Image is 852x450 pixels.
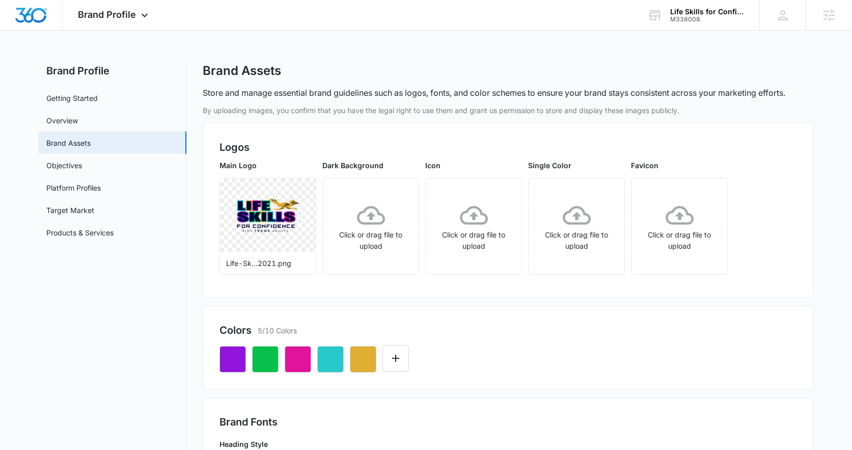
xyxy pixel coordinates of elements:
img: User uploaded logo [232,179,304,251]
div: Click or drag file to upload [323,201,419,252]
p: Store and manage essential brand guidelines such as logos, fonts, and color schemes to ensure you... [203,87,785,99]
a: Target Market [46,205,94,216]
h2: Brand Profile [38,63,186,78]
span: Brand Profile [78,9,136,20]
div: account name [670,8,745,16]
span: Click or drag file to upload [631,178,727,274]
a: Getting Started [46,93,98,103]
div: Click or drag file to upload [631,201,727,252]
div: Click or drag file to upload [529,201,624,252]
span: Click or drag file to upload [426,178,521,274]
a: Products & Services [46,227,114,238]
p: 5/10 Colors [258,325,297,336]
h2: Colors [219,323,252,338]
a: Brand Assets [46,138,91,148]
a: Objectives [46,160,82,171]
p: Icon [425,160,522,171]
span: Click or drag file to upload [529,178,624,274]
button: Edit Color [382,345,409,372]
span: Click or drag file to upload [323,178,419,274]
h2: Logos [219,140,797,155]
p: Dark Background [322,160,419,171]
div: Click or drag file to upload [426,201,521,252]
p: Favicon [631,160,728,171]
p: Single Color [528,160,625,171]
p: Heading Style [219,439,597,449]
a: Platform Profiles [46,182,101,193]
a: Overview [46,115,78,126]
div: account id [670,16,745,23]
p: Life-Sk...2021.png [226,258,310,269]
p: By uploading images, you confirm that you have the legal right to use them and grant us permissio... [203,105,814,116]
h1: Brand Assets [203,63,281,78]
h2: Brand Fonts [219,414,797,430]
p: Main Logo [219,160,316,171]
